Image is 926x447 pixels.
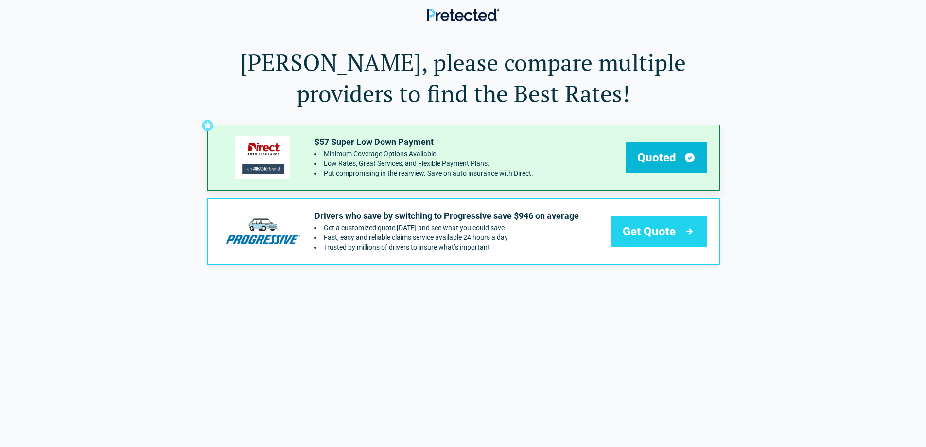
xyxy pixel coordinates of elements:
h1: [PERSON_NAME], please compare multiple providers to find the Best Rates! [207,47,720,109]
p: Drivers who save by switching to Progressive save $946 on average [314,210,579,222]
li: Trusted by millions of drivers to insure what’s important [314,243,579,251]
li: Get a customized quote today and see what you could save [314,224,579,232]
a: progressive's logoDrivers who save by switching to Progressive save $946 on averageGet a customiz... [207,198,720,265]
img: progressive's logo [219,210,307,252]
li: Fast, easy and reliable claims service available 24 hours a day [314,233,579,241]
span: Get Quote [623,224,676,239]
